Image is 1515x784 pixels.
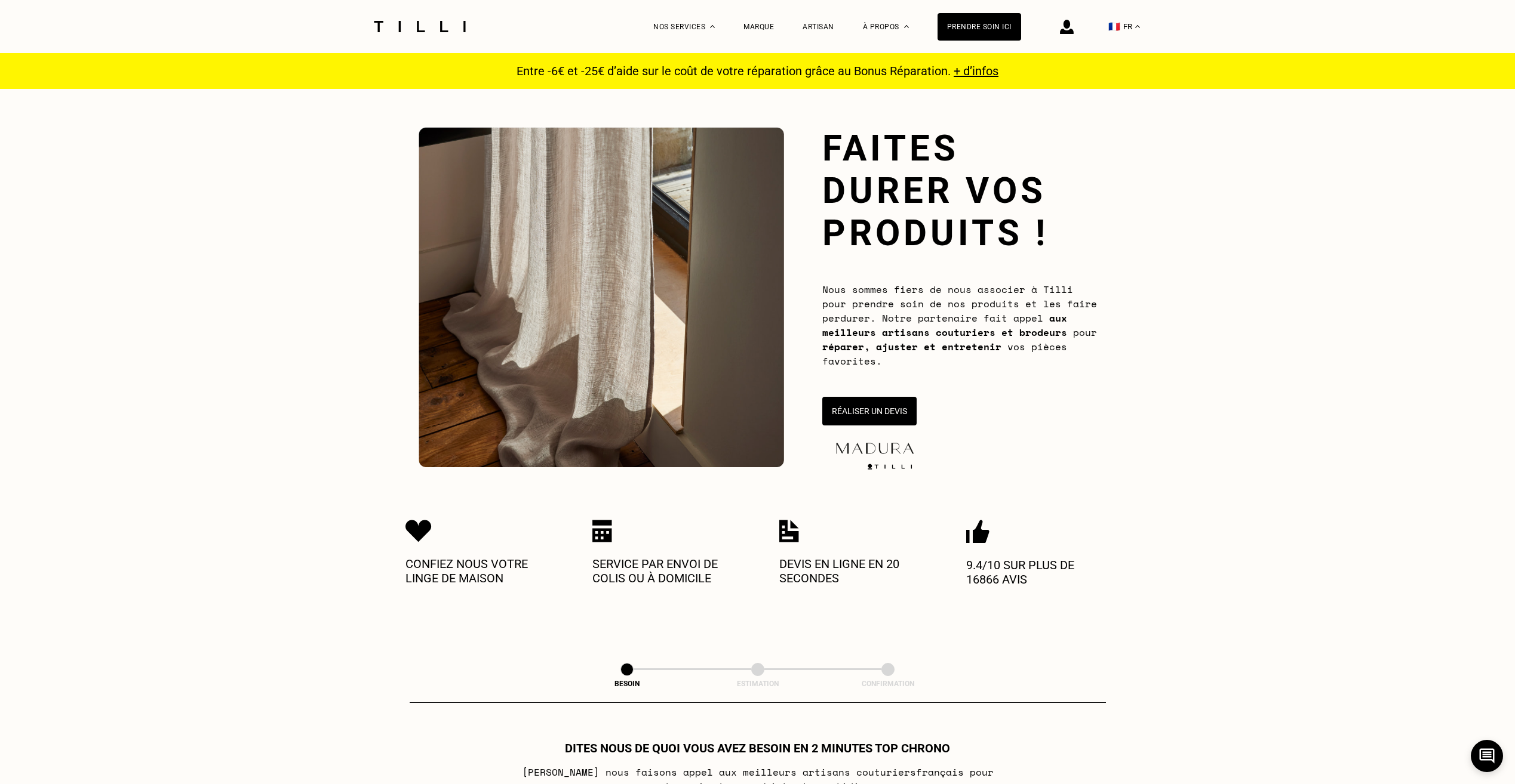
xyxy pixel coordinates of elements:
img: Icon [779,520,799,542]
b: aux meilleurs artisans couturiers et brodeurs [822,311,1067,339]
img: Icon [966,520,989,544]
img: Icon [405,520,432,542]
a: Marque [743,23,774,31]
a: Prendre soin ici [938,13,1021,41]
span: 🇫🇷 [1108,21,1120,32]
img: Logo du service de couturière Tilli [370,21,470,32]
p: Devis en ligne en 20 secondes [779,557,923,585]
img: menu déroulant [1135,25,1140,28]
button: Réaliser un devis [822,397,917,425]
img: logo Tilli [863,464,917,470]
img: Menu déroulant à propos [904,25,909,28]
p: 9.4/10 sur plus de 16866 avis [966,558,1110,587]
p: Confiez nous votre linge de maison [405,557,549,585]
h1: Faites durer vos produits ! [822,127,1097,254]
img: icône connexion [1060,20,1074,34]
span: Nous sommes fiers de nous associer à Tilli pour prendre soin de nos produits et les faire perdure... [822,282,1097,368]
b: réparer, ajuster et entretenir [822,339,1001,354]
div: Confirmation [828,680,948,688]
img: Menu déroulant [710,25,715,28]
div: Estimation [698,680,818,688]
div: Besoin [567,680,687,688]
p: Entre -6€ et -25€ d’aide sur le coût de votre réparation grâce au Bonus Réparation. [509,64,1006,78]
a: Artisan [803,23,834,31]
p: Service par envoi de colis ou à domicile [592,557,736,585]
a: + d’infos [954,64,998,78]
img: Icon [592,520,612,542]
h1: Dites nous de quoi vous avez besoin en 2 minutes top chrono [565,741,950,755]
img: maduraLogo-5877f563076e9857a9763643b83271db.png [833,440,917,456]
